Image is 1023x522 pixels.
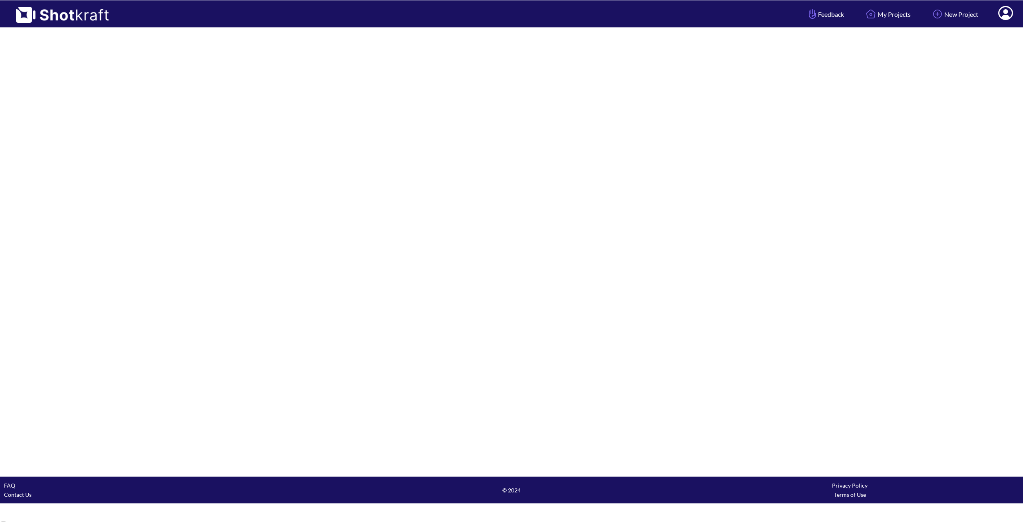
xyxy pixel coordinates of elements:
[807,7,818,21] img: Hand Icon
[681,481,1019,490] div: Privacy Policy
[4,491,32,498] a: Contact Us
[864,7,878,21] img: Home Icon
[931,7,944,21] img: Add Icon
[858,4,917,25] a: My Projects
[342,486,681,495] span: © 2024
[4,482,15,489] a: FAQ
[925,4,984,25] a: New Project
[807,10,844,19] span: Feedback
[681,490,1019,499] div: Terms of Use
